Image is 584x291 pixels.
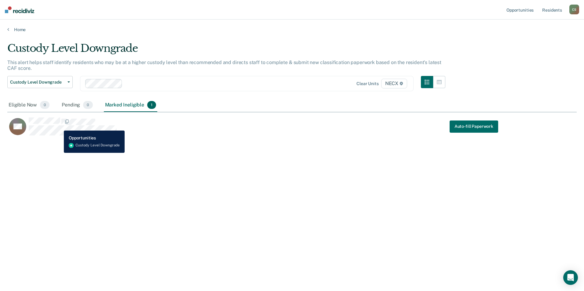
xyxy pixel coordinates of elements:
[356,81,379,86] div: Clear units
[147,101,156,109] span: 1
[7,99,51,112] div: Eligible Now0
[381,79,407,88] span: NECX
[450,120,498,132] a: Navigate to form link
[569,5,579,14] div: C S
[60,99,94,112] div: Pending0
[83,101,93,109] span: 0
[10,80,65,85] span: Custody Level Downgrade
[7,59,441,71] p: This alert helps staff identify residents who may be at a higher custody level than recommended a...
[7,42,445,59] div: Custody Level Downgrade
[7,117,506,142] div: CaseloadOpportunityCell-00600051
[569,5,579,14] button: CS
[563,270,578,285] div: Open Intercom Messenger
[104,99,158,112] div: Marked Ineligible1
[7,27,577,32] a: Home
[5,6,34,13] img: Recidiviz
[7,76,73,88] button: Custody Level Downgrade
[40,101,49,109] span: 0
[450,120,498,132] button: Auto-fill Paperwork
